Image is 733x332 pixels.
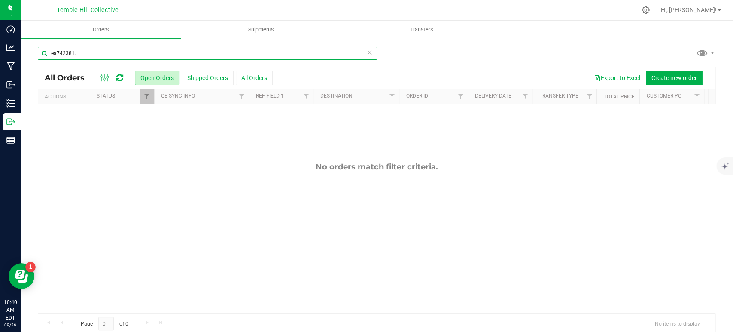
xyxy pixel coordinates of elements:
[6,25,15,34] inline-svg: Dashboard
[9,263,34,289] iframe: Resource center
[518,89,532,104] a: Filter
[398,26,445,34] span: Transfers
[4,298,17,322] p: 10:40 AM EDT
[237,26,286,34] span: Shipments
[385,89,399,104] a: Filter
[255,93,283,99] a: Ref Field 1
[6,43,15,52] inline-svg: Analytics
[6,99,15,108] inline-svg: Inventory
[135,71,179,85] button: Open Orders
[406,93,428,99] a: Order ID
[57,6,119,14] span: Temple Hill Collective
[161,93,195,99] a: QB Sync Info
[21,21,181,39] a: Orders
[474,93,511,99] a: Delivery Date
[588,71,646,85] button: Export to Excel
[236,71,273,85] button: All Orders
[299,89,313,104] a: Filter
[6,136,15,144] inline-svg: Reports
[6,62,15,71] inline-svg: Manufacturing
[648,317,707,330] span: No items to display
[640,6,651,14] div: Manage settings
[182,71,234,85] button: Shipped Orders
[73,317,135,330] span: Page of 0
[661,6,717,13] span: Hi, [PERSON_NAME]!
[4,322,17,328] p: 09/26
[453,89,468,104] a: Filter
[97,93,115,99] a: Status
[341,21,502,39] a: Transfers
[539,93,578,99] a: Transfer Type
[181,21,341,39] a: Shipments
[690,89,704,104] a: Filter
[45,73,93,83] span: All Orders
[38,162,715,172] div: No orders match filter criteria.
[651,74,697,81] span: Create new order
[582,89,596,104] a: Filter
[45,94,86,100] div: Actions
[81,26,121,34] span: Orders
[25,262,36,272] iframe: Resource center unread badge
[367,47,373,58] span: Clear
[6,117,15,126] inline-svg: Outbound
[6,80,15,89] inline-svg: Inbound
[140,89,154,104] a: Filter
[320,93,352,99] a: Destination
[38,47,377,60] input: Search Order ID, Destination, Customer PO...
[646,71,703,85] button: Create new order
[603,94,634,100] a: Total Price
[234,89,249,104] a: Filter
[646,93,681,99] a: Customer PO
